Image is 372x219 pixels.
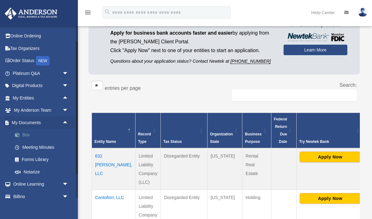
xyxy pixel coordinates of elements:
p: Click "Apply Now" next to one of your entities to start an application. [110,46,274,55]
img: Anderson Advisors Platinum Portal [3,7,59,20]
span: Tax Status [163,139,182,144]
a: Order StatusNEW [4,55,78,67]
label: entries per page [105,85,141,91]
span: arrow_drop_down [62,104,75,117]
div: Try Newtek Bank [299,138,354,145]
a: Online Learningarrow_drop_down [4,178,78,191]
button: Apply Now [300,193,360,204]
i: search [104,8,111,15]
a: Online Ordering [4,30,78,42]
p: by applying from the [PERSON_NAME] Client Portal. [110,29,274,46]
a: Billingarrow_drop_down [4,190,78,203]
td: 632 [PERSON_NAME], LLC [92,148,136,190]
span: arrow_drop_up [62,116,75,129]
span: arrow_drop_down [62,178,75,191]
p: Questions about your application status? Contact Newtek at [110,57,274,65]
td: Limited Liability Company (LLC) [136,148,161,190]
th: Organization State: Activate to sort [207,113,242,148]
td: Rental Real Estate [242,148,271,190]
a: Tax Organizers [4,42,78,55]
a: My Entitiesarrow_drop_up [4,92,75,104]
span: Federal Return Due Date [274,117,287,144]
a: My Anderson Teamarrow_drop_down [4,104,78,117]
th: Entity Name: Activate to invert sorting [92,113,136,148]
th: Federal Return Due Date: Activate to sort [271,113,297,148]
div: NEW [36,56,50,66]
span: Business Purpose [245,132,261,144]
a: Meeting Minutes [9,141,78,153]
label: Search: [340,82,357,88]
th: Tax Status: Activate to sort [160,113,207,148]
a: Forms Library [9,153,78,166]
a: menu [84,11,92,16]
th: Record Type: Activate to sort [136,113,161,148]
a: Notarize [9,166,78,178]
span: arrow_drop_down [62,190,75,203]
span: Organization State [210,132,233,144]
a: Box [9,129,78,141]
a: Digital Productsarrow_drop_down [4,80,78,92]
a: My Documentsarrow_drop_up [4,116,78,129]
span: arrow_drop_down [62,80,75,92]
a: Platinum Q&Aarrow_drop_down [4,67,78,80]
td: [US_STATE] [207,148,242,190]
button: Apply Now [300,152,360,162]
th: Business Purpose: Activate to sort [242,113,271,148]
img: User Pic [358,8,367,17]
span: Apply for business bank accounts faster and easier [110,30,232,36]
span: Entity Name [94,139,116,144]
span: Record Type [138,132,151,144]
a: Learn More [284,45,347,55]
th: Try Newtek Bank : Activate to sort [297,113,364,148]
span: arrow_drop_down [62,67,75,80]
span: arrow_drop_up [62,92,75,105]
td: Disregarded Entity [160,148,207,190]
i: menu [84,9,92,16]
img: NewtekBankLogoSM.png [287,33,344,41]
